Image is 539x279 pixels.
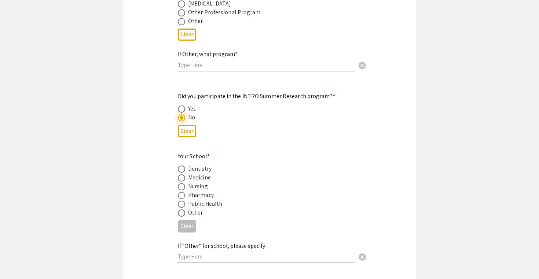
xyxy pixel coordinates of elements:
[188,191,214,200] div: Pharmacy
[178,242,265,250] mat-label: If "Other" for school, please specify
[178,29,196,41] button: Clear
[188,200,222,208] div: Public Health
[188,208,203,217] div: Other
[178,253,355,260] input: Type Here
[188,104,196,113] div: Yes
[188,164,212,173] div: Dentistry
[178,50,238,58] mat-label: If Other, what program?
[178,152,210,160] mat-label: Your School
[5,246,31,274] iframe: Chat
[188,8,261,17] div: Other Professional Program
[188,17,203,26] div: Other
[178,125,196,137] button: Clear
[178,92,335,100] mat-label: Did you participate in the INTRO Summer Research program?
[188,173,211,182] div: Medicine
[355,249,370,264] button: Clear
[358,61,367,70] span: cancel
[355,57,370,72] button: Clear
[178,61,355,69] input: Type Here
[188,113,195,122] div: No
[358,253,367,261] span: cancel
[178,220,196,232] button: Clear
[188,182,208,191] div: Nursing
